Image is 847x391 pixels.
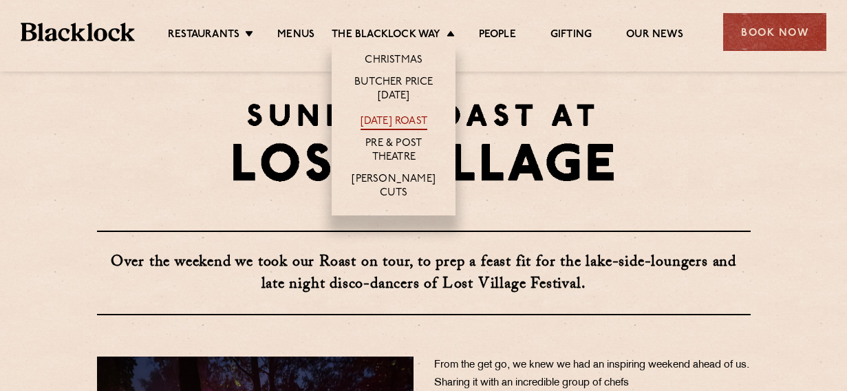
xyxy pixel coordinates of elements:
[361,115,427,130] a: [DATE] Roast
[21,23,135,42] img: BL_Textured_Logo-footer-cropped.svg
[226,93,621,189] img: Sundat Roast at Lost Village
[277,28,314,43] a: Menus
[168,28,239,43] a: Restaurants
[550,28,592,43] a: Gifting
[345,76,442,105] a: Butcher Price [DATE]
[111,251,736,298] strong: Over the weekend we took our Roast on tour, to prep a feast fit for the lake-side-loungers and la...
[626,28,683,43] a: Our News
[345,173,442,202] a: [PERSON_NAME] Cuts
[345,137,442,166] a: Pre & Post Theatre
[479,28,516,43] a: People
[332,28,440,43] a: The Blacklock Way
[365,54,422,69] a: Christmas
[723,13,826,51] div: Book Now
